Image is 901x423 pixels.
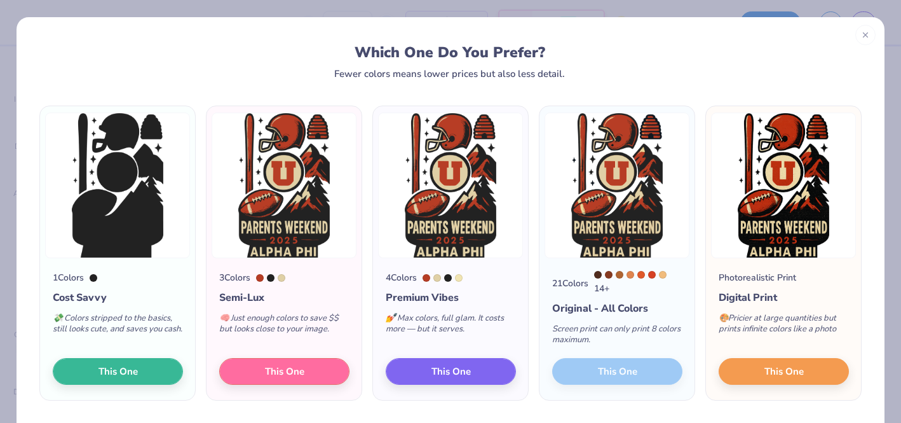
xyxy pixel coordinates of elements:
[637,271,645,279] div: 7579 C
[265,364,304,379] span: This One
[433,274,441,282] div: 7500 C
[53,305,183,347] div: Colors stripped to the basics, still looks cute, and saves you cash.
[219,358,349,385] button: This One
[659,271,667,279] div: 156 C
[256,274,264,282] div: 7599 C
[764,364,804,379] span: This One
[53,358,183,385] button: This One
[378,113,523,258] img: 4 color option
[719,290,849,305] div: Digital Print
[219,290,349,305] div: Semi-Lux
[212,113,356,258] img: 3 color option
[455,274,463,282] div: 7499 C
[386,358,516,385] button: This One
[278,274,285,282] div: 7500 C
[552,301,682,316] div: Original - All Colors
[267,274,274,282] div: Neutral Black C
[386,271,417,284] div: 4 Colors
[444,274,452,282] div: Neutral Black C
[90,274,97,282] div: Neutral Black C
[386,290,516,305] div: Premium Vibes
[545,113,689,258] img: 21 color option
[719,358,849,385] button: This One
[648,271,656,279] div: 7597 C
[386,312,396,324] span: 💅
[45,113,190,258] img: 1 color option
[719,312,729,324] span: 🎨
[552,277,588,290] div: 21 Colors
[219,271,250,284] div: 3 Colors
[219,305,349,347] div: Just enough colors to save $$ but looks close to your image.
[53,271,84,284] div: 1 Colors
[552,316,682,358] div: Screen print can only print 8 colors maximum.
[627,271,634,279] div: 7576 C
[605,271,613,279] div: 1685 C
[51,44,849,61] div: Which One Do You Prefer?
[98,364,138,379] span: This One
[616,271,623,279] div: 7566 C
[423,274,430,282] div: 7599 C
[431,364,471,379] span: This One
[594,271,682,295] div: 14 +
[219,312,229,324] span: 🧠
[719,271,796,284] div: Photorealistic Print
[53,312,63,324] span: 💸
[53,290,183,305] div: Cost Savvy
[594,271,602,279] div: 4625 C
[334,69,565,79] div: Fewer colors means lower prices but also less detail.
[386,305,516,347] div: Max colors, full glam. It costs more — but it serves.
[719,305,849,347] div: Pricier at large quantities but prints infinite colors like a photo
[711,113,856,258] img: Photorealistic preview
